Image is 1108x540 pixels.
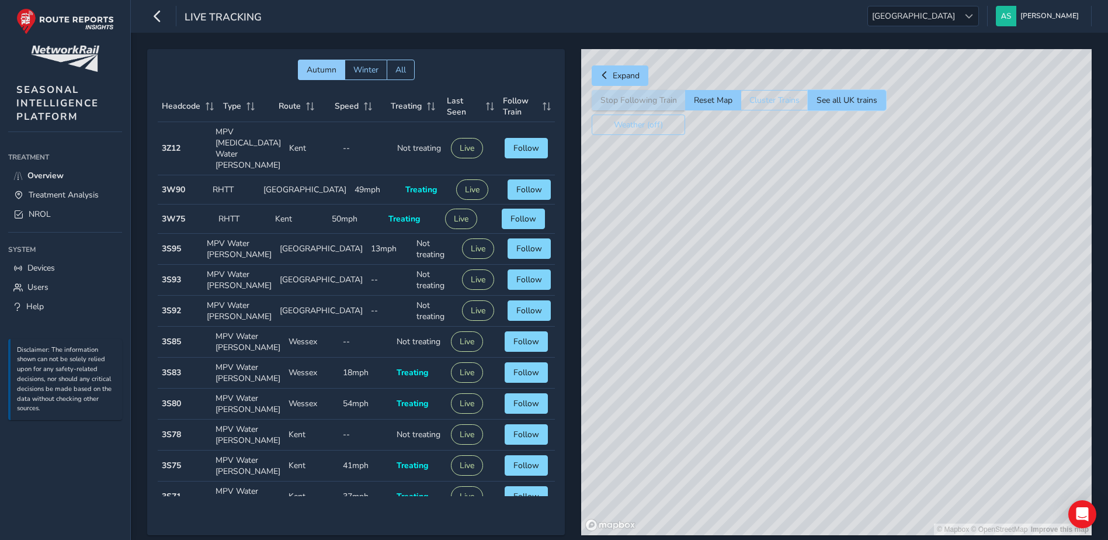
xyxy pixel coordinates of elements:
span: Follow [510,213,536,224]
strong: 3S92 [162,305,181,316]
div: System [8,241,122,258]
td: 13mph [367,234,412,265]
a: Help [8,297,122,316]
button: Cluster Trains [741,90,808,110]
span: Last Seen [447,95,481,117]
button: All [387,60,415,80]
button: Live [451,362,483,383]
span: Winter [353,64,378,75]
span: Treating [388,213,420,224]
td: -- [367,296,412,327]
span: Follow [516,274,542,285]
td: MPV Water [PERSON_NAME] [211,389,284,420]
strong: 3S85 [162,336,181,347]
strong: 3W90 [162,184,185,195]
td: Wessex [284,327,339,358]
td: -- [339,327,393,358]
button: Expand [592,65,648,86]
button: Follow [505,486,548,507]
div: Open Intercom Messenger [1068,500,1096,528]
button: Live [451,393,483,414]
button: [PERSON_NAME] [996,6,1083,26]
span: Type [223,101,241,112]
td: -- [339,420,393,451]
span: Treating [391,101,422,112]
span: Devices [27,262,55,274]
img: diamond-layout [996,6,1016,26]
div: Treatment [8,148,122,166]
td: Not treating [393,122,447,175]
span: [GEOGRAPHIC_DATA] [868,6,959,26]
td: [GEOGRAPHIC_DATA] [276,234,367,265]
button: Follow [505,138,548,158]
img: rr logo [16,8,114,34]
td: Kent [284,482,339,513]
td: MPV [MEDICAL_DATA] Water [PERSON_NAME] [211,122,285,175]
button: Follow [505,393,548,414]
span: Help [26,301,44,312]
td: 54mph [339,389,393,420]
a: NROL [8,205,122,224]
td: MPV Water [PERSON_NAME] [203,265,276,296]
td: Wessex [284,358,339,389]
span: Follow [513,143,539,154]
span: Headcode [162,101,200,112]
button: Follow [505,331,548,352]
button: Follow [505,455,548,476]
strong: 3S75 [162,460,181,471]
td: Not treating [393,327,447,358]
button: Live [451,486,483,507]
button: Autumn [298,60,345,80]
span: Treating [397,491,428,502]
td: RHTT [209,175,259,205]
strong: 3W75 [162,213,185,224]
td: MPV Water [PERSON_NAME] [203,234,276,265]
span: Follow [513,491,539,502]
button: Follow [505,362,548,383]
td: 50mph [328,205,384,234]
td: -- [339,122,393,175]
td: -- [367,265,412,296]
strong: 3S71 [162,491,181,502]
button: Live [462,238,494,259]
a: Treatment Analysis [8,185,122,205]
td: Kent [284,451,339,482]
span: Autumn [307,64,336,75]
td: MPV Water [PERSON_NAME] [203,296,276,327]
td: [GEOGRAPHIC_DATA] [259,175,350,205]
td: Kent [285,122,339,175]
td: Not treating [412,296,458,327]
a: Devices [8,258,122,278]
button: Reset Map [685,90,741,110]
td: [GEOGRAPHIC_DATA] [276,296,367,327]
span: Follow Train [503,95,539,117]
span: Expand [613,70,640,81]
span: NROL [29,209,51,220]
strong: 3S78 [162,429,181,440]
td: [GEOGRAPHIC_DATA] [276,265,367,296]
span: Follow [513,429,539,440]
span: Treating [405,184,437,195]
button: Live [451,138,483,158]
span: Follow [516,243,542,254]
td: 41mph [339,451,393,482]
button: Live [445,209,477,229]
span: Follow [513,398,539,409]
span: Follow [516,305,542,316]
button: Winter [345,60,387,80]
button: Live [462,300,494,321]
button: Follow [502,209,545,229]
button: Follow [508,238,551,259]
td: MPV Water [PERSON_NAME] [211,420,284,451]
button: Follow [508,300,551,321]
span: Treatment Analysis [29,189,99,200]
td: Not treating [393,420,447,451]
td: MPV Water [PERSON_NAME] [211,482,284,513]
strong: 3Z12 [162,143,180,154]
button: Follow [505,424,548,445]
button: Live [451,331,483,352]
span: Route [279,101,301,112]
span: SEASONAL INTELLIGENCE PLATFORM [16,83,99,123]
span: Speed [335,101,359,112]
strong: 3S80 [162,398,181,409]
